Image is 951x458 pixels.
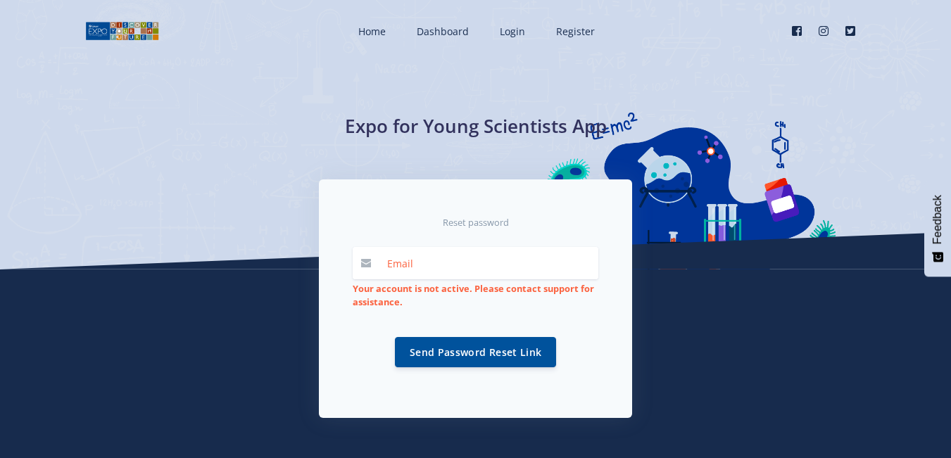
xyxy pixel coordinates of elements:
small: Reset password [443,216,509,229]
a: Register [542,13,606,50]
span: Dashboard [417,25,469,38]
img: logo01.png [85,20,159,42]
span: Feedback [931,195,944,244]
button: Send Password Reset Link [395,337,556,367]
span: Login [500,25,525,38]
span: Home [358,25,386,38]
input: Email [379,247,598,279]
button: Feedback - Show survey [924,181,951,276]
strong: Your account is not active. Please contact support for assistance. [353,282,594,308]
a: Home [344,13,397,50]
h1: Expo for Young Scientists App [219,113,733,140]
span: Register [556,25,595,38]
a: Dashboard [403,13,480,50]
a: Login [486,13,536,50]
